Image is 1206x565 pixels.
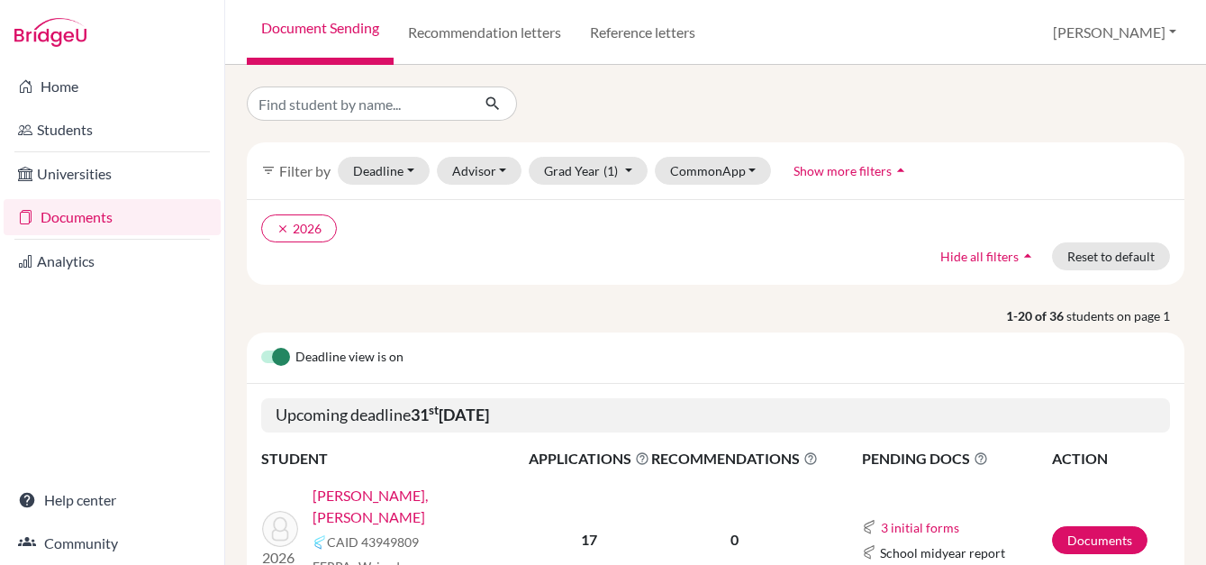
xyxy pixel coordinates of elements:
[279,162,331,179] span: Filter by
[862,545,876,560] img: Common App logo
[261,163,276,178] i: filter_list
[313,535,327,550] img: Common App logo
[277,223,289,235] i: clear
[247,87,470,121] input: Find student by name...
[581,531,597,548] b: 17
[4,68,221,105] a: Home
[4,199,221,235] a: Documents
[4,156,221,192] a: Universities
[262,511,298,547] img: ESCOBAR JUSTO, MIRANDA ISABELLA
[14,18,86,47] img: Bridge-U
[651,529,818,551] p: 0
[655,157,772,185] button: CommonApp
[529,157,648,185] button: Grad Year(1)
[880,517,960,538] button: 3 initial forms
[313,485,540,528] a: [PERSON_NAME], [PERSON_NAME]
[327,533,419,551] span: CAID 43949809
[4,525,221,561] a: Community
[1052,526,1147,554] a: Documents
[338,157,430,185] button: Deadline
[778,157,925,185] button: Show more filtersarrow_drop_up
[261,214,337,242] button: clear2026
[862,520,876,534] img: Common App logo
[1019,247,1037,265] i: arrow_drop_up
[603,163,618,178] span: (1)
[261,447,528,470] th: STUDENT
[411,405,489,424] b: 31 [DATE]
[1051,447,1170,470] th: ACTION
[4,112,221,148] a: Students
[1066,306,1184,325] span: students on page 1
[529,448,649,469] span: APPLICATIONS
[862,448,1050,469] span: PENDING DOCS
[1045,15,1184,50] button: [PERSON_NAME]
[4,243,221,279] a: Analytics
[925,242,1052,270] button: Hide all filtersarrow_drop_up
[437,157,522,185] button: Advisor
[651,448,818,469] span: RECOMMENDATIONS
[892,161,910,179] i: arrow_drop_up
[261,398,1170,433] h5: Upcoming deadline
[880,543,1005,562] span: School midyear report
[295,347,404,369] span: Deadline view is on
[4,482,221,518] a: Help center
[1052,242,1170,270] button: Reset to default
[793,163,892,178] span: Show more filters
[429,403,439,417] sup: st
[940,249,1019,264] span: Hide all filters
[1006,306,1066,325] strong: 1-20 of 36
